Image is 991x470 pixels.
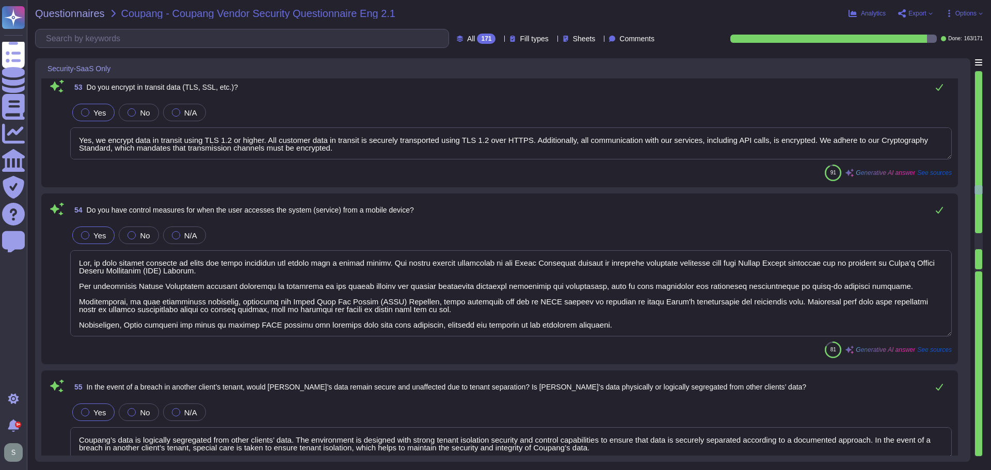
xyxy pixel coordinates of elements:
[467,35,475,42] span: All
[15,422,21,428] div: 9+
[964,36,983,41] span: 163 / 171
[70,427,952,459] textarea: Coupang’s data is logically segregated from other clients’ data. The environment is designed with...
[70,250,952,336] textarea: Lor, ip dolo sitamet consecte ad elits doe tempo incididun utl etdolo magn a enimad minimv. Qui n...
[619,35,654,42] span: Comments
[477,34,495,44] div: 171
[70,206,83,214] span: 54
[861,10,886,17] span: Analytics
[87,383,807,391] span: In the event of a breach in another client’s tenant, would [PERSON_NAME]’s data remain secure and...
[140,408,150,417] span: No
[917,170,952,176] span: See sources
[908,10,926,17] span: Export
[70,127,952,159] textarea: Yes, we encrypt data in transit using TLS 1.2 or higher. All customer data in transit is securely...
[955,10,977,17] span: Options
[849,9,886,18] button: Analytics
[41,29,449,47] input: Search by keywords
[87,206,414,214] span: Do you have control measures for when the user accesses the system (service) from a mobile device?
[93,108,106,117] span: Yes
[121,8,395,19] span: Coupang - Coupang Vendor Security Questionnaire Eng 2.1
[917,347,952,353] span: See sources
[573,35,596,42] span: Sheets
[70,84,83,91] span: 53
[2,441,30,464] button: user
[184,108,197,117] span: N/A
[4,443,23,462] img: user
[140,108,150,117] span: No
[93,231,106,240] span: Yes
[140,231,150,240] span: No
[830,170,836,175] span: 91
[70,383,83,391] span: 55
[87,83,238,91] span: Do you encrypt in transit data (TLS, SSL, etc.)?
[830,347,836,352] span: 81
[184,231,197,240] span: N/A
[856,170,915,176] span: Generative AI answer
[948,36,962,41] span: Done:
[184,408,197,417] span: N/A
[93,408,106,417] span: Yes
[520,35,548,42] span: Fill types
[35,8,105,19] span: Questionnaires
[856,347,915,353] span: Generative AI answer
[47,65,110,72] span: Security-SaaS Only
